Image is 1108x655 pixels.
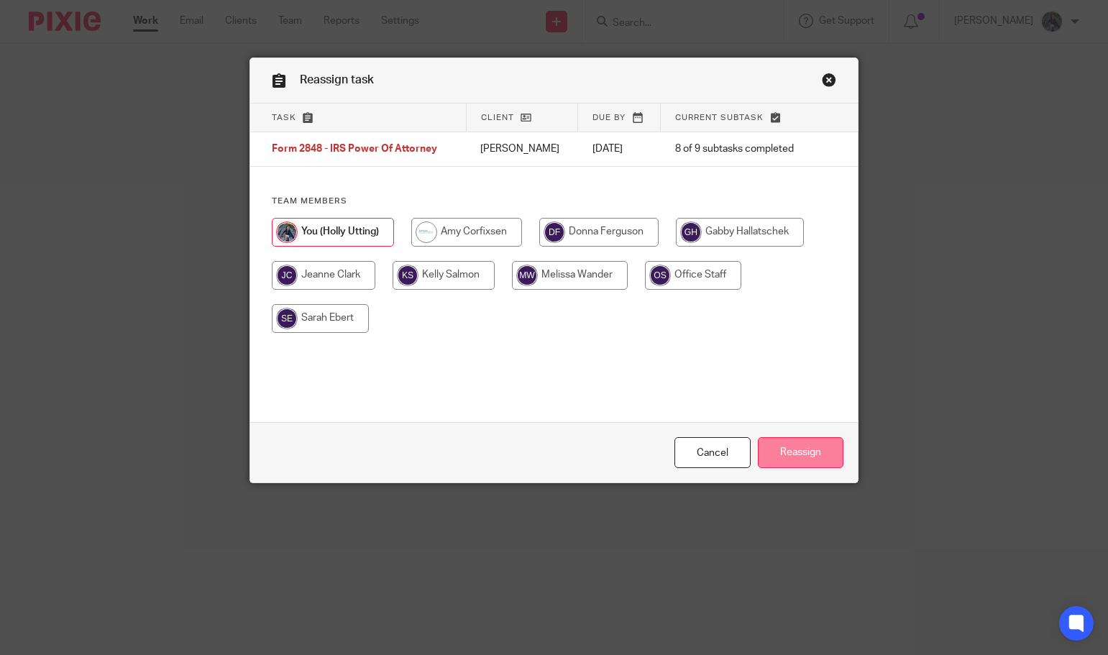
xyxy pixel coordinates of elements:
[758,437,843,468] input: Reassign
[480,142,563,156] p: [PERSON_NAME]
[822,73,836,92] a: Close this dialog window
[272,196,837,207] h4: Team members
[272,114,296,122] span: Task
[592,142,646,156] p: [DATE]
[481,114,514,122] span: Client
[300,74,374,86] span: Reassign task
[272,145,437,155] span: Form 2848 - IRS Power Of Attorney
[661,132,813,167] td: 8 of 9 subtasks completed
[592,114,626,122] span: Due by
[675,114,764,122] span: Current subtask
[674,437,751,468] a: Close this dialog window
